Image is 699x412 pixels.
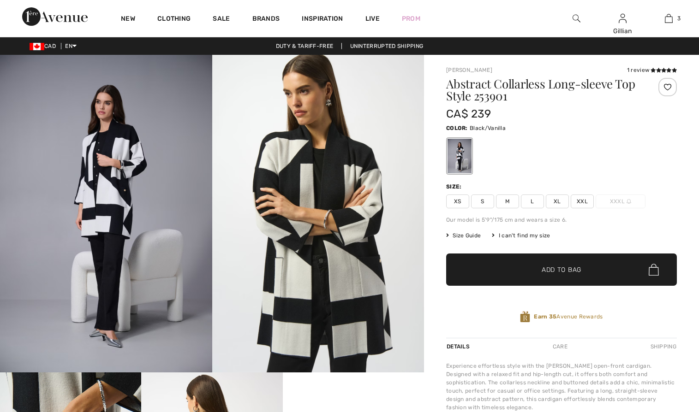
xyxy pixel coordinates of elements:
[446,216,677,224] div: Our model is 5'9"/175 cm and wears a size 6.
[545,338,575,355] div: Care
[446,67,492,73] a: [PERSON_NAME]
[402,14,420,24] a: Prom
[677,14,681,23] span: 3
[448,139,472,173] div: Black/Vanilla
[496,194,519,208] span: M
[446,231,481,240] span: Size Guide
[22,7,88,26] img: 1ère Avenue
[492,231,550,240] div: I can't find my size
[534,312,603,321] span: Avenue Rewards
[446,182,464,191] div: Size:
[573,13,580,24] img: search the website
[546,194,569,208] span: XL
[446,78,639,102] h1: Abstract Collarless Long-sleeve Top Style 253901
[649,264,659,276] img: Bag.svg
[302,15,343,24] span: Inspiration
[534,313,556,320] strong: Earn 35
[648,338,677,355] div: Shipping
[446,362,677,412] div: Experience effortless style with the [PERSON_NAME] open-front cardigan. Designed with a relaxed f...
[619,13,627,24] img: My Info
[520,311,530,323] img: Avenue Rewards
[596,194,645,208] span: XXXL
[446,125,468,131] span: Color:
[157,15,191,24] a: Clothing
[212,55,424,372] img: Abstract Collarless Long-Sleeve Top Style 253901. 2
[571,194,594,208] span: XXL
[470,125,506,131] span: Black/Vanilla
[446,253,677,286] button: Add to Bag
[619,14,627,23] a: Sign In
[213,15,230,24] a: Sale
[471,194,494,208] span: S
[627,66,677,74] div: 1 review
[646,13,691,24] a: 3
[30,43,60,49] span: CAD
[640,343,690,366] iframe: Opens a widget where you can chat to one of our agents
[365,14,380,24] a: Live
[446,338,472,355] div: Details
[542,265,581,275] span: Add to Bag
[446,107,491,120] span: CA$ 239
[252,15,280,24] a: Brands
[521,194,544,208] span: L
[665,13,673,24] img: My Bag
[600,26,645,36] div: Gillian
[30,43,44,50] img: Canadian Dollar
[446,194,469,208] span: XS
[627,199,631,204] img: ring-m.svg
[121,15,135,24] a: New
[65,43,77,49] span: EN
